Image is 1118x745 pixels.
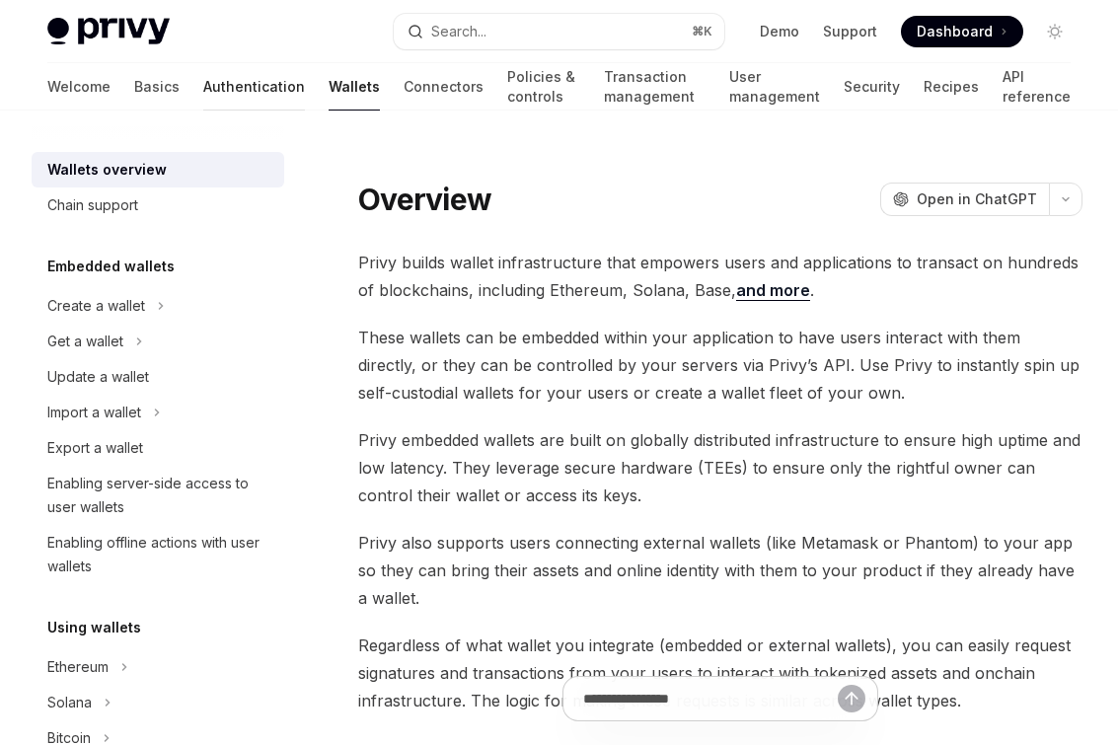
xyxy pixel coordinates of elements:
a: Policies & controls [507,63,580,111]
h1: Overview [358,182,491,217]
div: Import a wallet [47,401,141,424]
button: Toggle Solana section [32,685,284,720]
div: Ethereum [47,655,109,679]
span: Privy also supports users connecting external wallets (like Metamask or Phantom) to your app so t... [358,529,1082,612]
input: Ask a question... [583,677,838,720]
span: Regardless of what wallet you integrate (embedded or external wallets), you can easily request si... [358,632,1082,714]
a: Enabling server-side access to user wallets [32,466,284,525]
a: Security [844,63,900,111]
span: These wallets can be embedded within your application to have users interact with them directly, ... [358,324,1082,407]
button: Toggle dark mode [1039,16,1071,47]
div: Solana [47,691,92,714]
a: Welcome [47,63,111,111]
div: Wallets overview [47,158,167,182]
span: Open in ChatGPT [917,189,1037,209]
button: Open in ChatGPT [880,183,1049,216]
a: and more [736,280,810,301]
div: Export a wallet [47,436,143,460]
button: Toggle Ethereum section [32,649,284,685]
a: Support [823,22,877,41]
div: Get a wallet [47,330,123,353]
h5: Embedded wallets [47,255,175,278]
h5: Using wallets [47,616,141,639]
a: Recipes [924,63,979,111]
a: Chain support [32,187,284,223]
a: Connectors [404,63,484,111]
a: Wallets [329,63,380,111]
div: Enabling offline actions with user wallets [47,531,272,578]
span: ⌘ K [692,24,712,39]
a: Demo [760,22,799,41]
span: Privy builds wallet infrastructure that empowers users and applications to transact on hundreds o... [358,249,1082,304]
span: Privy embedded wallets are built on globally distributed infrastructure to ensure high uptime and... [358,426,1082,509]
a: Authentication [203,63,305,111]
a: Basics [134,63,180,111]
button: Toggle Get a wallet section [32,324,284,359]
button: Toggle Import a wallet section [32,395,284,430]
div: Create a wallet [47,294,145,318]
a: Export a wallet [32,430,284,466]
a: Enabling offline actions with user wallets [32,525,284,584]
div: Search... [431,20,486,43]
div: Chain support [47,193,138,217]
span: Dashboard [917,22,993,41]
div: Update a wallet [47,365,149,389]
a: Transaction management [604,63,706,111]
a: Wallets overview [32,152,284,187]
a: Dashboard [901,16,1023,47]
img: light logo [47,18,170,45]
a: Update a wallet [32,359,284,395]
button: Send message [838,685,865,712]
button: Open search [394,14,724,49]
div: Enabling server-side access to user wallets [47,472,272,519]
button: Toggle Create a wallet section [32,288,284,324]
a: User management [729,63,820,111]
a: API reference [1003,63,1071,111]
